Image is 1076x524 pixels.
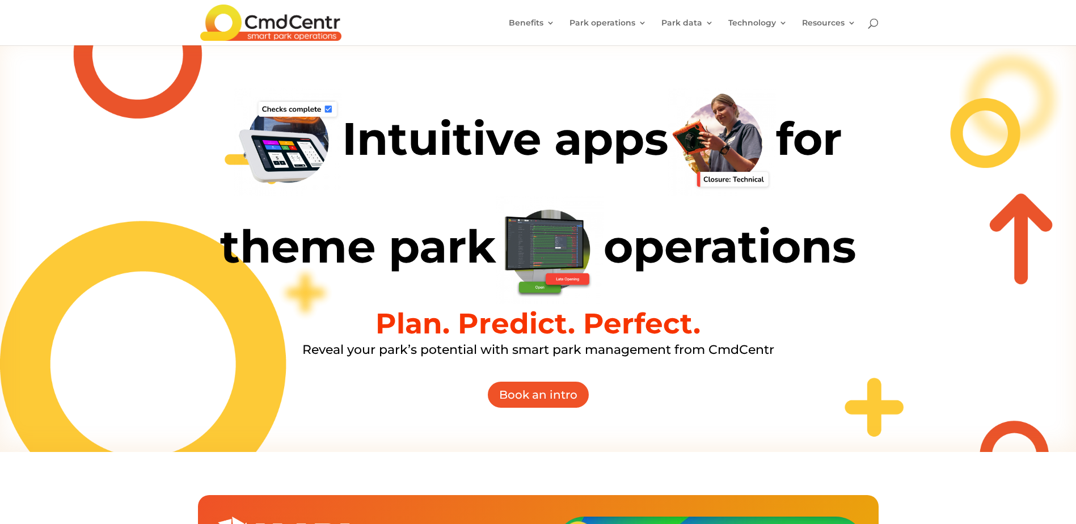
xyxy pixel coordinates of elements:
a: Park data [661,19,714,45]
a: Resources [802,19,856,45]
a: Benefits [509,19,555,45]
b: Plan. Predict. Perfect. [375,306,701,341]
h3: Reveal your park’s potential with smart park management from CmdCentr [198,344,879,362]
img: CmdCentr [200,5,341,41]
a: Park operations [569,19,647,45]
a: Book an intro [487,381,590,409]
h1: Intuitive apps for theme park operations [198,88,879,310]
